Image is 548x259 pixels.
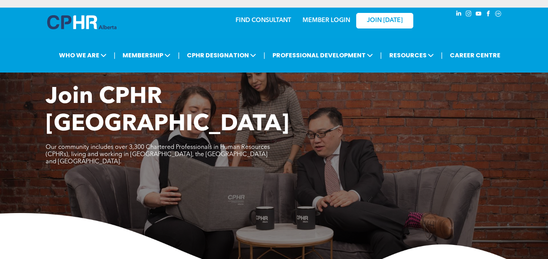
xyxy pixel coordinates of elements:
[114,47,116,63] li: |
[356,13,413,28] a: JOIN [DATE]
[263,47,265,63] li: |
[47,15,116,29] img: A blue and white logo for cp alberta
[270,48,375,62] span: PROFESSIONAL DEVELOPMENT
[448,48,503,62] a: CAREER CENTRE
[303,17,350,24] a: MEMBER LOGIN
[236,17,291,24] a: FIND CONSULTANT
[380,47,382,63] li: |
[494,9,502,20] a: Social network
[387,48,436,62] span: RESOURCES
[464,9,473,20] a: instagram
[120,48,173,62] span: MEMBERSHIP
[46,86,289,136] span: Join CPHR [GEOGRAPHIC_DATA]
[57,48,109,62] span: WHO WE ARE
[178,47,180,63] li: |
[185,48,258,62] span: CPHR DESIGNATION
[454,9,463,20] a: linkedin
[484,9,492,20] a: facebook
[474,9,483,20] a: youtube
[441,47,443,63] li: |
[46,144,270,165] span: Our community includes over 3,300 Chartered Professionals in Human Resources (CPHRs), living and ...
[367,17,403,24] span: JOIN [DATE]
